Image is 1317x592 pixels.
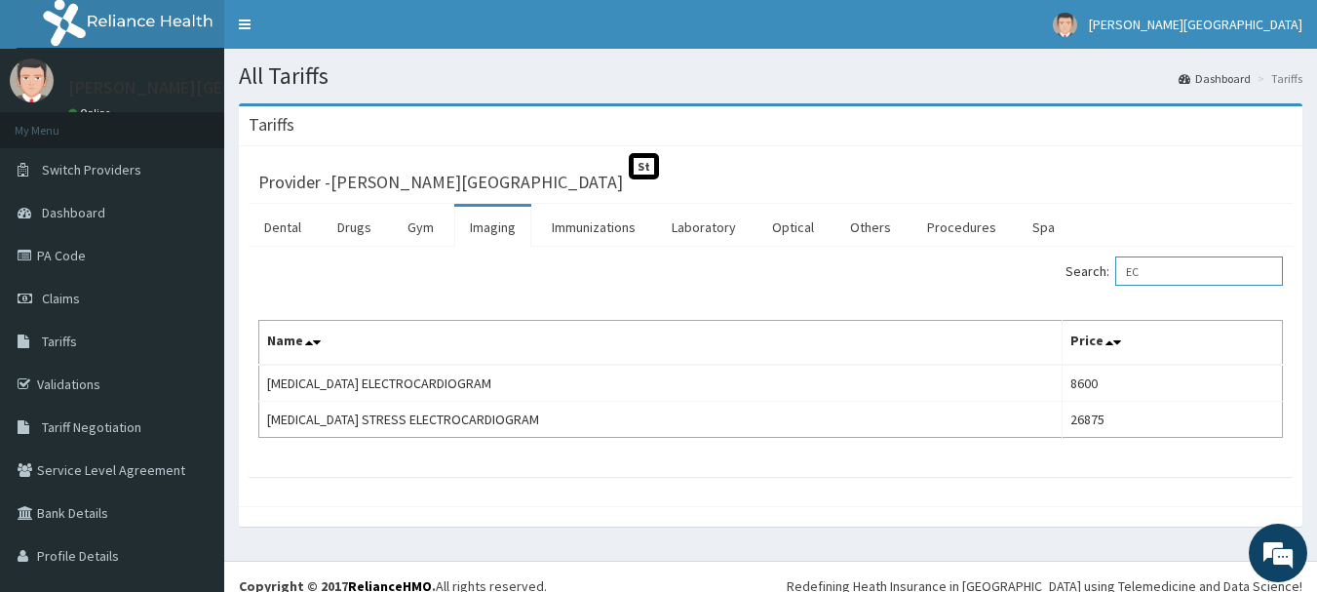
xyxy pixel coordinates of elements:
textarea: Type your message and hit 'Enter' [10,389,371,457]
a: Laboratory [656,207,752,248]
h3: Provider - [PERSON_NAME][GEOGRAPHIC_DATA] [258,174,623,191]
th: Name [259,321,1063,366]
input: Search: [1115,257,1283,286]
td: 26875 [1063,402,1283,438]
img: User Image [10,59,54,102]
span: Claims [42,290,80,307]
span: Tariff Negotiation [42,418,141,436]
li: Tariffs [1253,70,1302,87]
div: Minimize live chat window [320,10,367,57]
h3: Tariffs [249,116,294,134]
p: [PERSON_NAME][GEOGRAPHIC_DATA] [68,79,357,97]
a: Online [68,106,115,120]
span: [PERSON_NAME][GEOGRAPHIC_DATA] [1089,16,1302,33]
span: Switch Providers [42,161,141,178]
span: We're online! [113,174,269,371]
h1: All Tariffs [239,63,1302,89]
a: Procedures [911,207,1012,248]
span: Dashboard [42,204,105,221]
a: Spa [1017,207,1070,248]
th: Price [1063,321,1283,366]
span: St [629,153,659,179]
a: Dashboard [1179,70,1251,87]
span: Tariffs [42,333,77,350]
a: Others [834,207,907,248]
td: [MEDICAL_DATA] STRESS ELECTROCARDIOGRAM [259,402,1063,438]
a: Drugs [322,207,387,248]
div: Chat with us now [101,109,328,135]
a: Imaging [454,207,531,248]
td: [MEDICAL_DATA] ELECTROCARDIOGRAM [259,365,1063,402]
img: d_794563401_company_1708531726252_794563401 [36,98,79,146]
a: Immunizations [536,207,651,248]
td: 8600 [1063,365,1283,402]
img: User Image [1053,13,1077,37]
a: Optical [756,207,830,248]
a: Gym [392,207,449,248]
a: Dental [249,207,317,248]
label: Search: [1065,257,1283,286]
